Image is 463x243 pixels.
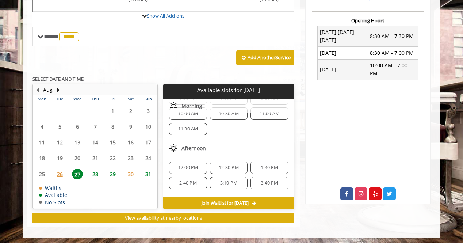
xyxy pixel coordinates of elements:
[86,166,104,182] td: Select day28
[368,47,418,59] td: 8:30 AM - 7:00 PM
[51,166,68,182] td: Select day26
[33,95,51,103] th: Mon
[250,162,288,174] div: 1:40 PM
[69,95,86,103] th: Wed
[139,166,157,182] td: Select day31
[139,95,157,103] th: Sun
[122,95,139,103] th: Sat
[35,86,41,94] button: Previous Month
[179,180,196,186] span: 2:40 PM
[169,144,178,153] img: afternoon slots
[39,192,67,198] td: Available
[219,165,239,171] span: 12:30 PM
[250,177,288,189] div: 3:40 PM
[312,18,424,23] h3: Opening Hours
[51,95,68,103] th: Tue
[202,200,249,206] span: Join Waitlist for [DATE]
[181,103,202,109] span: Morning
[122,166,139,182] td: Select day30
[220,180,237,186] span: 3:10 PM
[39,185,67,191] td: Waitlist
[147,12,184,19] a: Show All Add-ons
[181,145,206,151] span: Afternoon
[169,123,207,135] div: 11:30 AM
[169,177,207,189] div: 2:40 PM
[32,76,84,82] b: SELECT DATE AND TIME
[210,107,248,120] div: 10:30 AM
[54,169,65,179] span: 26
[260,111,280,117] span: 11:00 AM
[143,169,154,179] span: 31
[248,54,291,61] b: Add Another Service
[210,177,248,189] div: 3:10 PM
[169,102,178,110] img: morning slots
[261,165,278,171] span: 1:40 PM
[125,214,202,221] span: View availability at nearby locations
[104,166,122,182] td: Select day29
[210,162,248,174] div: 12:30 PM
[39,200,67,205] td: No Slots
[219,111,239,117] span: 10:30 AM
[104,95,122,103] th: Fri
[69,166,86,182] td: Select day27
[250,107,288,120] div: 11:00 AM
[318,59,368,80] td: [DATE]
[178,111,198,117] span: 10:00 AM
[90,169,101,179] span: 28
[55,86,61,94] button: Next Month
[72,169,83,179] span: 27
[32,213,294,223] button: View availability at nearby locations
[261,180,278,186] span: 3:40 PM
[318,26,368,47] td: [DATE] [DATE] [DATE]
[236,50,294,65] button: Add AnotherService
[169,107,207,120] div: 10:00 AM
[169,162,207,174] div: 12:00 PM
[178,126,198,132] span: 11:30 AM
[107,169,118,179] span: 29
[86,95,104,103] th: Thu
[368,26,418,47] td: 8:30 AM - 7:30 PM
[368,59,418,80] td: 10:00 AM - 7:00 PM
[125,169,136,179] span: 30
[166,87,291,93] p: Available slots for [DATE]
[178,165,198,171] span: 12:00 PM
[318,47,368,59] td: [DATE]
[43,86,53,94] button: Aug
